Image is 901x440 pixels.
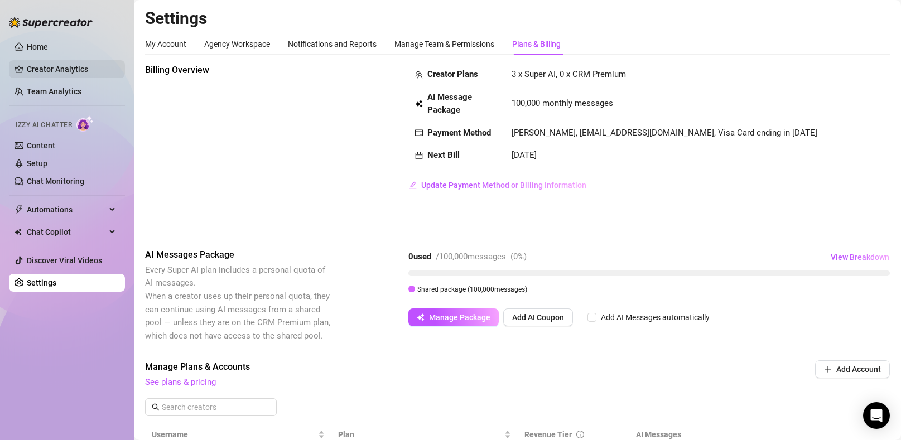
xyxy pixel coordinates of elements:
[27,177,84,186] a: Chat Monitoring
[427,69,478,79] strong: Creator Plans
[27,159,47,168] a: Setup
[863,402,890,429] div: Open Intercom Messenger
[512,69,626,79] span: 3 x Super AI, 0 x CRM Premium
[503,308,573,326] button: Add AI Coupon
[512,97,613,110] span: 100,000 monthly messages
[408,308,499,326] button: Manage Package
[427,128,491,138] strong: Payment Method
[576,431,584,438] span: info-circle
[27,256,102,265] a: Discover Viral Videos
[145,248,333,262] span: AI Messages Package
[421,181,586,190] span: Update Payment Method or Billing Information
[76,115,94,132] img: AI Chatter
[145,265,330,341] span: Every Super AI plan includes a personal quota of AI messages. When a creator uses up their person...
[15,228,22,236] img: Chat Copilot
[601,311,710,323] div: Add AI Messages automatically
[27,60,116,78] a: Creator Analytics
[27,201,106,219] span: Automations
[815,360,890,378] button: Add Account
[831,253,889,262] span: View Breakdown
[15,205,23,214] span: thunderbolt
[524,430,572,439] span: Revenue Tier
[145,38,186,50] div: My Account
[415,152,423,159] span: calendar
[145,8,890,29] h2: Settings
[27,278,56,287] a: Settings
[510,252,527,262] span: ( 0 %)
[824,365,832,373] span: plus
[152,403,160,411] span: search
[836,365,881,374] span: Add Account
[16,120,72,130] span: Izzy AI Chatter
[9,17,93,28] img: logo-BBDzfeDw.svg
[436,252,506,262] span: / 100,000 messages
[427,92,472,115] strong: AI Message Package
[427,150,460,160] strong: Next Bill
[408,176,587,194] button: Update Payment Method or Billing Information
[288,38,377,50] div: Notifications and Reports
[27,223,106,241] span: Chat Copilot
[409,181,417,189] span: edit
[512,150,537,160] span: [DATE]
[415,71,423,79] span: team
[27,42,48,51] a: Home
[145,377,216,387] a: See plans & pricing
[417,286,527,293] span: Shared package ( 100,000 messages)
[162,401,261,413] input: Search creators
[145,360,739,374] span: Manage Plans & Accounts
[27,87,81,96] a: Team Analytics
[145,64,333,77] span: Billing Overview
[512,313,564,322] span: Add AI Coupon
[394,38,494,50] div: Manage Team & Permissions
[512,128,817,138] span: [PERSON_NAME], [EMAIL_ADDRESS][DOMAIN_NAME], Visa Card ending in [DATE]
[204,38,270,50] div: Agency Workspace
[415,129,423,137] span: credit-card
[27,141,55,150] a: Content
[512,38,561,50] div: Plans & Billing
[408,252,431,262] strong: 0 used
[830,248,890,266] button: View Breakdown
[429,313,490,322] span: Manage Package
